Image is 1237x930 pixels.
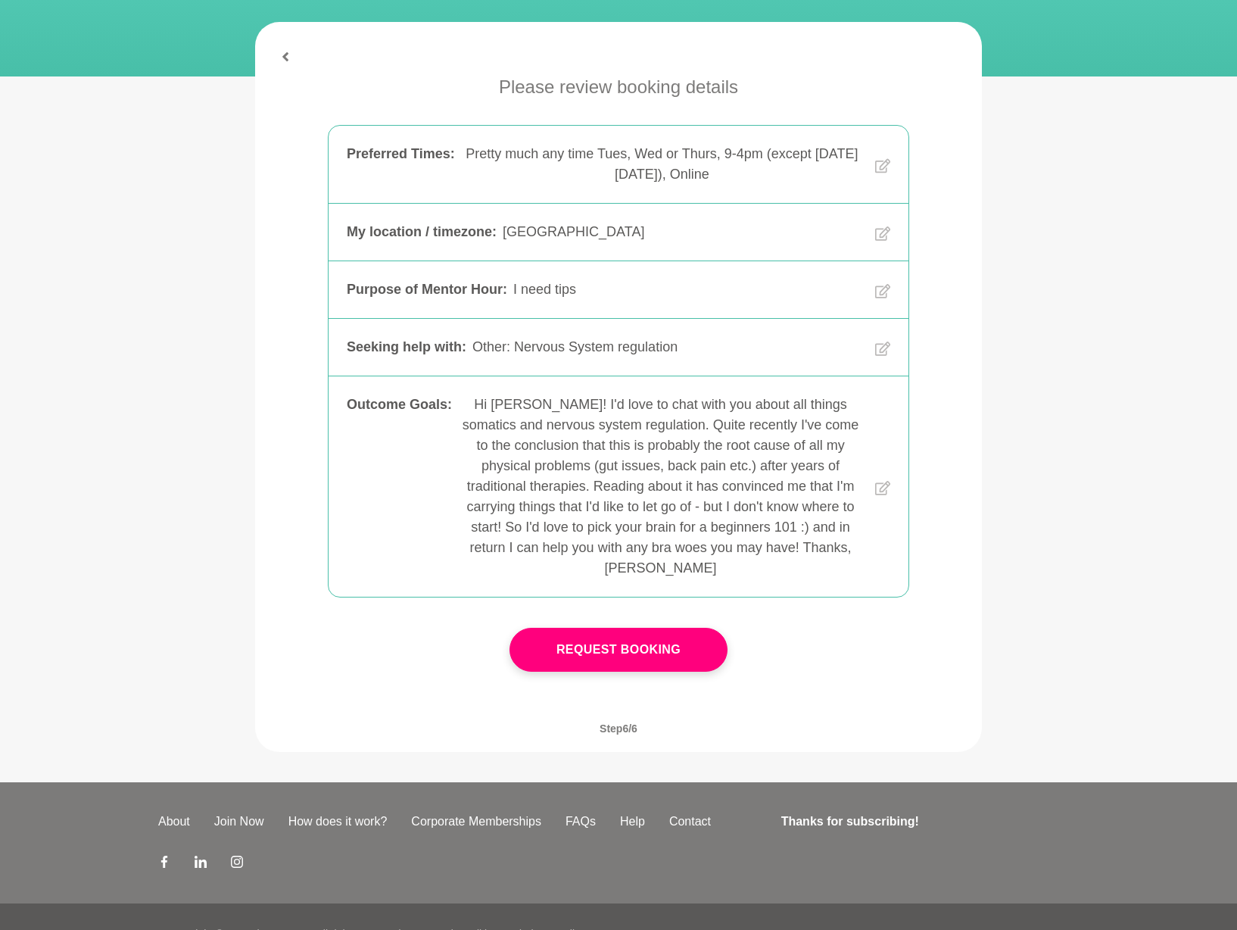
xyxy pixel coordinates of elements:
button: Request Booking [509,628,728,672]
a: Facebook [158,855,170,873]
div: Purpose of Mentor Hour : [347,279,507,300]
p: Please review booking details [499,73,738,101]
div: Outcome Goals : [347,395,452,579]
a: Join Now [202,813,276,831]
a: How does it work? [276,813,400,831]
a: Instagram [231,855,243,873]
a: FAQs [553,813,608,831]
div: My location / timezone : [347,222,497,242]
span: Step 6 / 6 [581,705,656,752]
div: Preferred Times : [347,144,455,185]
div: I need tips [513,279,863,300]
div: Other: Nervous System regulation [472,337,863,357]
div: Pretty much any time Tues, Wed or Thurs, 9-4pm (except [DATE][DATE]), Online [461,144,863,185]
div: Hi [PERSON_NAME]! I'd love to chat with you about all things somatics and nervous system regulati... [458,395,863,579]
h4: Thanks for subscribing! [781,813,1070,831]
a: Corporate Memberships [399,813,553,831]
a: Contact [657,813,723,831]
div: [GEOGRAPHIC_DATA] [503,222,863,242]
a: LinkedIn [195,855,207,873]
div: Seeking help with : [347,337,466,357]
a: Help [608,813,657,831]
a: About [146,813,202,831]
